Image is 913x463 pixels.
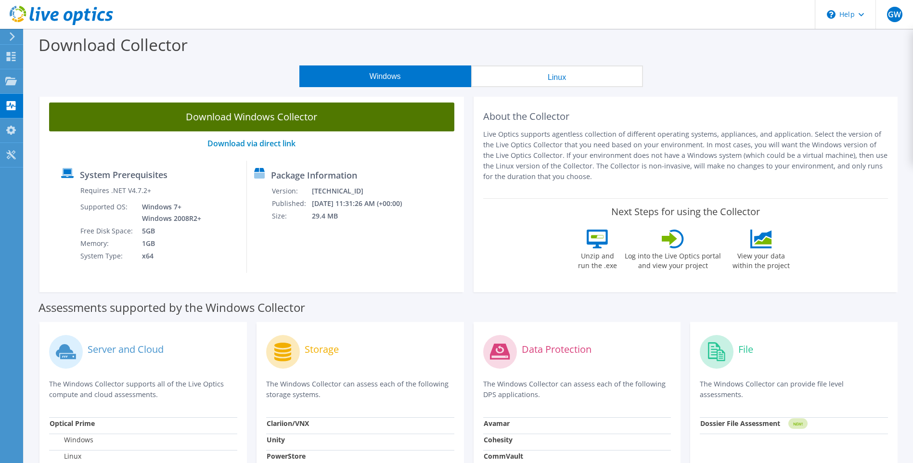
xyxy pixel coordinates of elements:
[887,7,902,22] span: GW
[484,419,510,428] strong: Avamar
[39,303,305,312] label: Assessments supported by the Windows Collector
[135,250,203,262] td: x64
[80,237,135,250] td: Memory:
[135,201,203,225] td: Windows 7+ Windows 2008R2+
[299,65,471,87] button: Windows
[575,248,619,270] label: Unzip and run the .exe
[305,345,339,354] label: Storage
[80,170,167,180] label: System Prerequisites
[311,197,415,210] td: [DATE] 11:31:26 AM (+00:00)
[311,210,415,222] td: 29.4 MB
[267,451,306,461] strong: PowerStore
[271,197,311,210] td: Published:
[267,419,309,428] strong: Clariion/VNX
[738,345,753,354] label: File
[483,379,671,400] p: The Windows Collector can assess each of the following DPS applications.
[135,225,203,237] td: 5GB
[471,65,643,87] button: Linux
[700,419,780,428] strong: Dossier File Assessment
[726,248,796,270] label: View your data within the project
[50,451,81,461] label: Linux
[483,129,888,182] p: Live Optics supports agentless collection of different operating systems, appliances, and applica...
[88,345,164,354] label: Server and Cloud
[39,34,188,56] label: Download Collector
[271,170,357,180] label: Package Information
[49,379,237,400] p: The Windows Collector supports all of the Live Optics compute and cloud assessments.
[49,103,454,131] a: Download Windows Collector
[50,435,93,445] label: Windows
[80,186,151,195] label: Requires .NET V4.7.2+
[50,419,95,428] strong: Optical Prime
[827,10,836,19] svg: \n
[266,379,454,400] p: The Windows Collector can assess each of the following storage systems.
[267,435,285,444] strong: Unity
[135,237,203,250] td: 1GB
[80,225,135,237] td: Free Disk Space:
[624,248,721,270] label: Log into the Live Optics portal and view your project
[611,206,760,218] label: Next Steps for using the Collector
[793,421,803,426] tspan: NEW!
[80,250,135,262] td: System Type:
[483,111,888,122] h2: About the Collector
[484,435,513,444] strong: Cohesity
[700,379,888,400] p: The Windows Collector can provide file level assessments.
[522,345,592,354] label: Data Protection
[271,210,311,222] td: Size:
[80,201,135,225] td: Supported OS:
[311,185,415,197] td: [TECHNICAL_ID]
[271,185,311,197] td: Version:
[207,138,296,149] a: Download via direct link
[484,451,523,461] strong: CommVault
